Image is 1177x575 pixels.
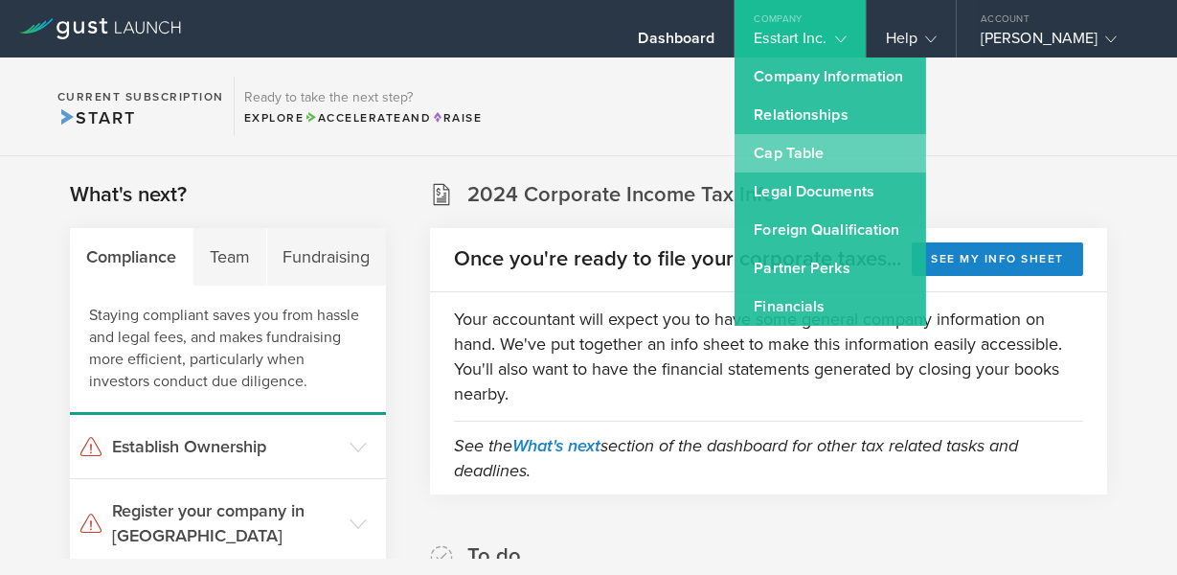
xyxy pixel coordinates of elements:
div: Explore [244,109,482,126]
h3: Establish Ownership [112,434,340,459]
p: Your accountant will expect you to have some general company information on hand. We've put toget... [454,307,1083,406]
h3: Register your company in [GEOGRAPHIC_DATA] [112,498,340,548]
em: See the section of the dashboard for other tax related tasks and deadlines. [454,435,1018,481]
div: Help [886,29,937,57]
h2: Once you're ready to file your corporate taxes... [454,245,901,273]
div: [PERSON_NAME] [981,29,1143,57]
div: Staying compliant saves you from hassle and legal fees, and makes fundraising more efficient, par... [70,286,386,415]
h2: Current Subscription [57,91,224,103]
div: Esstart Inc. [754,29,846,57]
button: See my info sheet [912,242,1083,276]
h2: What's next? [70,181,187,209]
h2: 2024 Corporate Income Tax Info [467,181,776,209]
div: Fundraising [267,228,387,286]
h2: To do [467,542,521,570]
div: Dashboard [638,29,714,57]
span: Start [57,107,135,128]
a: What's next [512,435,600,456]
div: Team [193,228,267,286]
div: Ready to take the next step?ExploreAccelerateandRaise [234,77,491,136]
span: Accelerate [305,111,402,125]
span: Raise [431,111,482,125]
h3: Ready to take the next step? [244,91,482,104]
iframe: Chat Widget [1081,483,1177,575]
span: and [305,111,432,125]
div: Compliance [70,228,193,286]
